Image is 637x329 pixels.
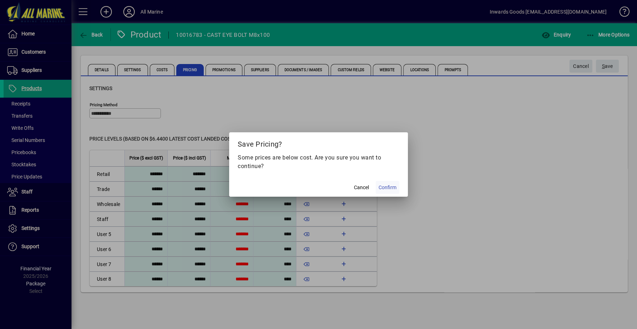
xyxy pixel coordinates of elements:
[379,184,396,191] span: Confirm
[350,181,373,194] button: Cancel
[354,184,369,191] span: Cancel
[238,153,399,171] p: Some prices are below cost. Are you sure you want to continue?
[229,132,408,153] h2: Save Pricing?
[376,181,399,194] button: Confirm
